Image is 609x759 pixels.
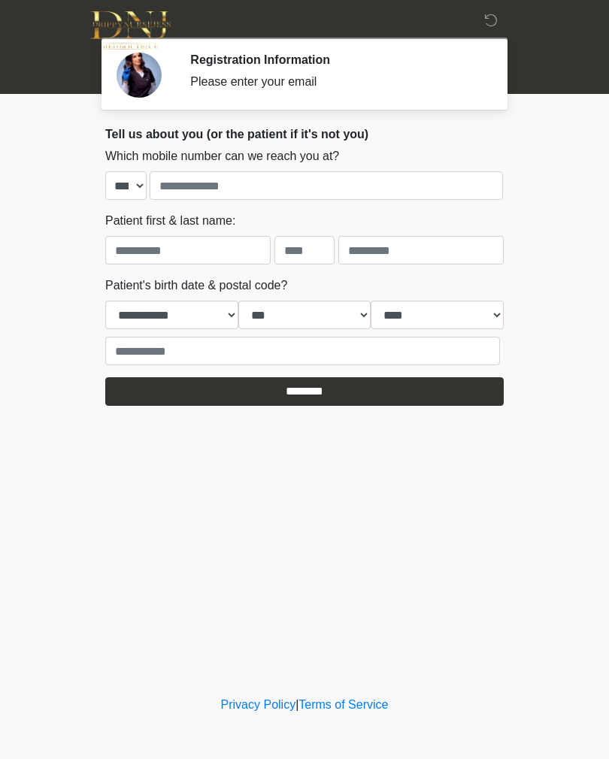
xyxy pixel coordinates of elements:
[105,147,339,165] label: Which mobile number can we reach you at?
[105,277,287,295] label: Patient's birth date & postal code?
[221,698,296,711] a: Privacy Policy
[190,73,481,91] div: Please enter your email
[105,212,235,230] label: Patient first & last name:
[117,53,162,98] img: Agent Avatar
[295,698,298,711] a: |
[105,127,504,141] h2: Tell us about you (or the patient if it's not you)
[298,698,388,711] a: Terms of Service
[90,11,171,50] img: DNJ Med Boutique Logo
